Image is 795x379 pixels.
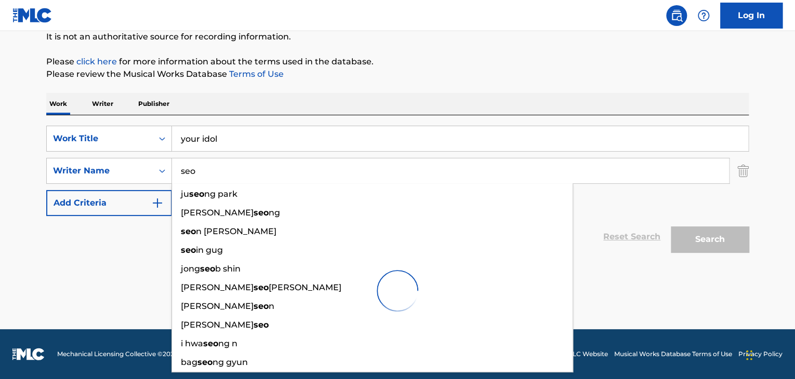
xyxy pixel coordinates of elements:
p: Please for more information about the terms used in the database. [46,56,749,68]
span: [PERSON_NAME] [181,320,254,330]
strong: seo [254,208,269,218]
strong: seo [181,226,196,236]
div: Ziehen [746,340,752,371]
img: Delete Criterion [737,158,749,184]
p: Publisher [135,93,173,115]
strong: seo [181,245,196,255]
span: in gug [196,245,223,255]
span: ng n [218,339,237,348]
img: preloader [377,270,418,312]
span: i hwa [181,339,203,348]
img: help [697,9,710,22]
img: MLC Logo [12,8,52,23]
strong: seo [197,357,213,367]
img: logo [12,348,45,360]
img: 9d2ae6d4665cec9f34b9.svg [151,197,164,209]
strong: seo [254,320,269,330]
img: search [670,9,683,22]
div: Chat-Widget [743,329,795,379]
p: It is not an authoritative source for recording information. [46,31,749,43]
span: ng gyun [213,357,248,367]
strong: seo [203,339,218,348]
span: bag [181,357,197,367]
span: ju [181,189,189,199]
div: Work Title [53,132,147,145]
div: Writer Name [53,165,147,177]
span: ng park [204,189,237,199]
iframe: Chat Widget [743,329,795,379]
a: Privacy Policy [738,349,783,359]
a: Musical Works Database Terms of Use [614,349,732,359]
button: Add Criteria [46,190,172,216]
span: [PERSON_NAME] [181,208,254,218]
a: Log In [720,3,783,29]
span: Mechanical Licensing Collective © 2025 [57,349,178,359]
a: The MLC Website [554,349,608,359]
a: Public Search [666,5,687,26]
a: click here [76,57,117,66]
div: Help [693,5,714,26]
p: Work [46,93,70,115]
a: Terms of Use [227,69,284,79]
span: ng [269,208,280,218]
p: Please review the Musical Works Database [46,68,749,80]
p: Writer [89,93,116,115]
span: n [PERSON_NAME] [196,226,276,236]
form: Search Form [46,126,749,258]
strong: seo [189,189,204,199]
